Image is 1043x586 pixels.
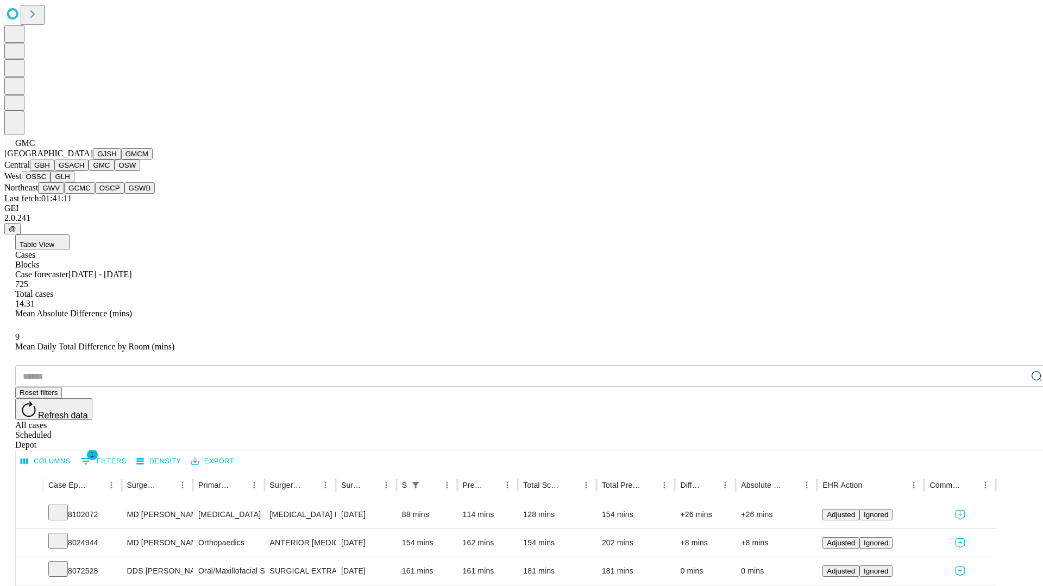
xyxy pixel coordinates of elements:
div: 0 mins [741,557,812,585]
div: MD [PERSON_NAME] [PERSON_NAME] Md [127,501,187,528]
div: 202 mins [602,529,670,557]
button: Ignored [859,565,893,577]
div: Absolute Difference [741,481,783,489]
div: +26 mins [741,501,812,528]
div: 181 mins [602,557,670,585]
button: Sort [303,477,318,493]
button: Sort [563,477,579,493]
span: Refresh data [38,411,88,420]
span: Total cases [15,289,53,298]
span: 14.31 [15,299,35,308]
button: Sort [485,477,500,493]
button: OSSC [22,171,51,182]
button: @ [4,223,21,234]
div: +26 mins [680,501,730,528]
div: [DATE] [341,529,391,557]
button: Sort [642,477,657,493]
span: Adjusted [827,567,855,575]
span: Northeast [4,183,38,192]
button: Menu [439,477,455,493]
span: [GEOGRAPHIC_DATA] [4,149,93,158]
button: Refresh data [15,398,92,420]
div: Total Scheduled Duration [523,481,562,489]
button: Menu [657,477,672,493]
button: Show filters [408,477,423,493]
div: 161 mins [463,557,513,585]
button: Sort [231,477,247,493]
div: SURGICAL EXTRACTION ERUPTED TOOTH [270,557,330,585]
span: Ignored [864,539,888,547]
button: Adjusted [822,509,859,520]
button: Density [134,453,184,470]
button: Menu [579,477,594,493]
span: Mean Daily Total Difference by Room (mins) [15,342,174,351]
div: GEI [4,203,1039,213]
div: 162 mins [463,529,513,557]
button: Menu [906,477,921,493]
button: Adjusted [822,565,859,577]
span: @ [9,225,16,233]
span: Central [4,160,30,169]
button: Sort [363,477,379,493]
div: 194 mins [523,529,591,557]
span: Ignored [864,567,888,575]
span: Adjusted [827,511,855,519]
button: Sort [160,477,175,493]
button: Expand [21,534,37,553]
div: 0 mins [680,557,730,585]
div: [MEDICAL_DATA] DIAGNOSTIC [270,501,330,528]
div: 154 mins [602,501,670,528]
span: Table View [20,240,54,249]
button: Menu [978,477,993,493]
button: Table View [15,234,70,250]
div: Case Epic Id [48,481,87,489]
button: Expand [21,506,37,525]
button: Menu [379,477,394,493]
button: GMCM [121,148,153,160]
div: +8 mins [680,529,730,557]
div: 8024944 [48,529,116,557]
div: Comments [929,481,961,489]
span: 9 [15,332,20,341]
button: Adjusted [822,537,859,549]
div: 8072528 [48,557,116,585]
span: Last fetch: 01:41:11 [4,194,72,203]
button: GMC [89,160,114,171]
button: Sort [863,477,878,493]
div: 88 mins [402,501,452,528]
button: OSW [115,160,141,171]
button: Show filters [78,453,129,470]
button: Expand [21,562,37,581]
div: Orthopaedics [198,529,259,557]
span: 725 [15,279,28,289]
button: Sort [963,477,978,493]
button: GCMC [64,182,95,194]
button: Export [189,453,237,470]
button: Sort [424,477,439,493]
div: Predicted In Room Duration [463,481,484,489]
div: 128 mins [523,501,591,528]
div: 161 mins [402,557,452,585]
button: Sort [702,477,718,493]
button: Menu [175,477,190,493]
div: Surgery Date [341,481,362,489]
button: GBH [30,160,54,171]
button: Menu [500,477,515,493]
button: GSWB [124,182,155,194]
button: Select columns [18,453,73,470]
div: [DATE] [341,557,391,585]
div: [MEDICAL_DATA] [198,501,259,528]
span: Ignored [864,511,888,519]
div: [DATE] [341,501,391,528]
button: OSCP [95,182,124,194]
span: Reset filters [20,388,58,397]
button: GWV [38,182,64,194]
div: ANTERIOR [MEDICAL_DATA] TOTAL HIP [270,529,330,557]
div: Oral/Maxillofacial Surgery [198,557,259,585]
div: 114 mins [463,501,513,528]
span: Adjusted [827,539,855,547]
div: DDS [PERSON_NAME] [127,557,187,585]
div: EHR Action [822,481,862,489]
div: +8 mins [741,529,812,557]
div: 181 mins [523,557,591,585]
